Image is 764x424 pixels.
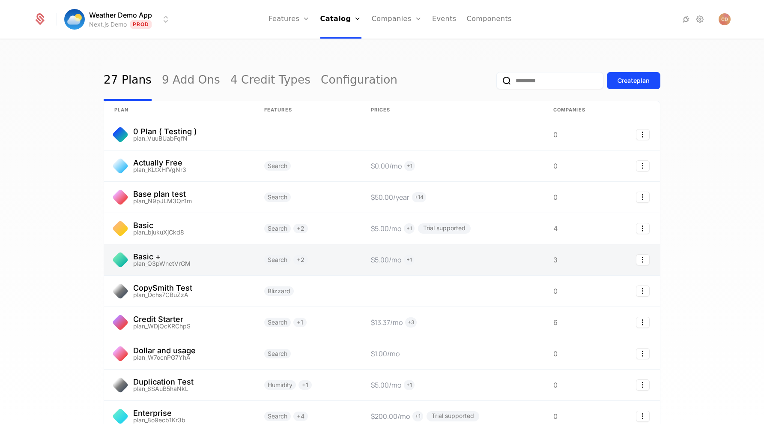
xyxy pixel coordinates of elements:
[636,254,650,265] button: Select action
[321,60,397,101] a: Configuration
[607,72,660,89] button: Createplan
[636,129,650,140] button: Select action
[636,317,650,328] button: Select action
[361,101,543,119] th: Prices
[254,101,361,119] th: Features
[719,13,731,25] img: Cole Demo
[543,101,612,119] th: Companies
[104,101,254,119] th: plan
[695,14,705,24] a: Settings
[636,192,650,203] button: Select action
[719,13,731,25] button: Open user button
[64,9,85,30] img: Weather Demo App
[636,160,650,171] button: Select action
[636,223,650,234] button: Select action
[636,286,650,297] button: Select action
[636,348,650,359] button: Select action
[681,14,691,24] a: Integrations
[130,20,152,29] span: Prod
[162,60,220,101] a: 9 Add Ons
[104,60,152,101] a: 27 Plans
[636,411,650,422] button: Select action
[618,76,650,85] div: Create plan
[67,10,171,29] button: Select environment
[636,379,650,391] button: Select action
[230,60,310,101] a: 4 Credit Types
[89,20,127,29] div: Next.js Demo
[89,10,152,20] span: Weather Demo App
